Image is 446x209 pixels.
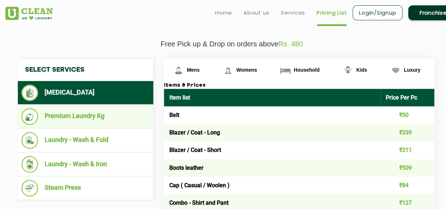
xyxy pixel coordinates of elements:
li: Laundry - Wash & Iron [21,156,150,173]
img: Premium Laundry Kg [21,108,38,125]
img: Household [279,64,292,77]
img: Mens [172,64,185,77]
li: Steam Press [21,180,150,197]
td: ₹84 [380,177,435,194]
a: Home [215,9,232,17]
td: ₹339 [380,124,435,141]
img: Steam Press [21,180,38,197]
img: Womens [222,64,234,77]
td: ₹509 [380,159,435,177]
td: Cap ( Casual / Woolen ) [164,177,380,194]
img: Luxury [389,64,402,77]
img: Kids [342,64,354,77]
td: ₹50 [380,106,435,124]
span: Household [294,67,319,73]
a: Pricing List [317,9,347,17]
h3: Items & Prices [164,82,434,89]
a: Login/Signup [353,5,403,20]
th: Item list [164,89,380,106]
span: Womens [236,67,257,73]
img: Laundry - Wash & Iron [21,156,38,173]
td: Blazer / Coat - Short [164,141,380,159]
img: Dry Cleaning [21,85,38,101]
td: Belt [164,106,380,124]
td: Boots leather [164,159,380,177]
li: [MEDICAL_DATA] [21,85,150,101]
a: Services [281,9,305,17]
td: ₹211 [380,141,435,159]
span: Rs. 480 [278,40,303,48]
img: Laundry - Wash & Fold [21,132,38,149]
li: Premium Laundry Kg [21,108,150,125]
td: Blazer / Coat - Long [164,124,380,141]
span: Kids [356,67,367,73]
th: Price Per Pc [380,89,435,106]
span: Luxury [404,67,421,73]
a: About us [243,9,270,17]
li: Laundry - Wash & Fold [21,132,150,149]
img: UClean Laundry and Dry Cleaning [5,7,53,20]
span: Mens [187,67,200,73]
h4: Select Services [18,59,153,81]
